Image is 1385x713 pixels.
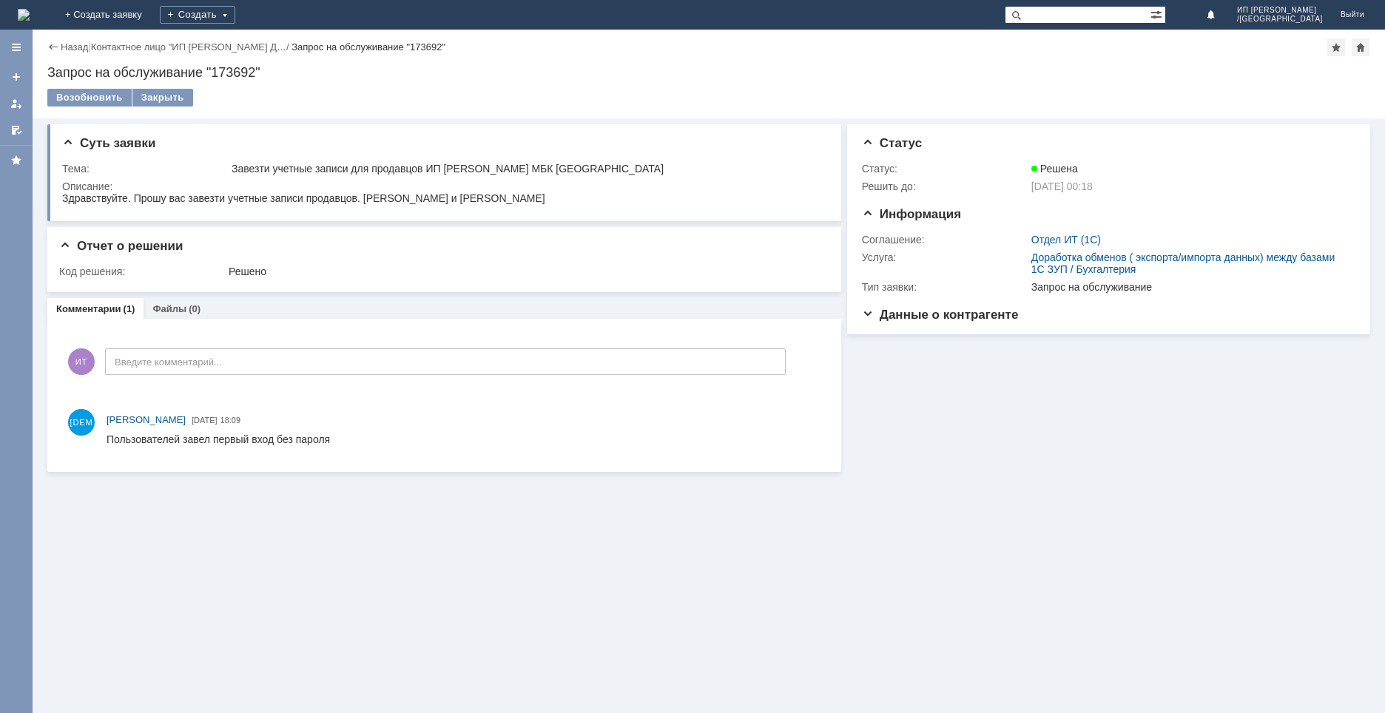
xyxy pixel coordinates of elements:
div: Запрос на обслуживание [1031,281,1348,293]
div: Услуга: [862,251,1028,263]
span: [PERSON_NAME] [107,414,186,425]
div: Добавить в избранное [1327,38,1345,56]
div: Статус: [862,163,1028,175]
a: Комментарии [56,303,121,314]
div: Соглашение: [862,234,1028,246]
a: Отдел ИТ (1С) [1031,234,1101,246]
div: (1) [124,303,135,314]
span: [DATE] 00:18 [1031,180,1093,192]
a: Мои согласования [4,118,28,142]
div: Код решения: [59,266,226,277]
a: Контактное лицо "ИП [PERSON_NAME] Д… [91,41,286,53]
span: ИТ [68,348,95,375]
span: ИП [PERSON_NAME] [1237,6,1323,15]
div: Сделать домашней страницей [1352,38,1369,56]
span: [DATE] [192,416,218,425]
div: Запрос на обслуживание "173692" [47,65,1370,80]
span: Статус [862,136,922,150]
a: Доработка обменов ( экспорта/импорта данных) между базами 1С ЗУП / Бухгалтерия [1031,251,1335,275]
a: Файлы [152,303,186,314]
div: Решено [229,266,818,277]
div: Запрос на обслуживание "173692" [292,41,445,53]
div: | [88,41,90,52]
div: Создать [160,6,235,24]
a: Перейти на домашнюю страницу [18,9,30,21]
span: Отчет о решении [59,239,183,253]
img: logo [18,9,30,21]
span: Данные о контрагенте [862,308,1019,322]
a: Назад [61,41,88,53]
a: Создать заявку [4,65,28,89]
span: 18:09 [220,416,241,425]
span: Расширенный поиск [1150,7,1165,21]
div: Решить до: [862,180,1028,192]
a: Мои заявки [4,92,28,115]
div: / [91,41,292,53]
span: /[GEOGRAPHIC_DATA] [1237,15,1323,24]
div: Тема: [62,163,229,175]
div: (0) [189,303,200,314]
div: Тип заявки: [862,281,1028,293]
span: Информация [862,207,961,221]
span: Суть заявки [62,136,155,150]
div: Завезти учетные записи для продавцов ИП [PERSON_NAME] МБК [GEOGRAPHIC_DATA] [232,163,818,175]
div: Описание: [62,180,821,192]
a: [PERSON_NAME] [107,413,186,428]
span: Решена [1031,163,1078,175]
